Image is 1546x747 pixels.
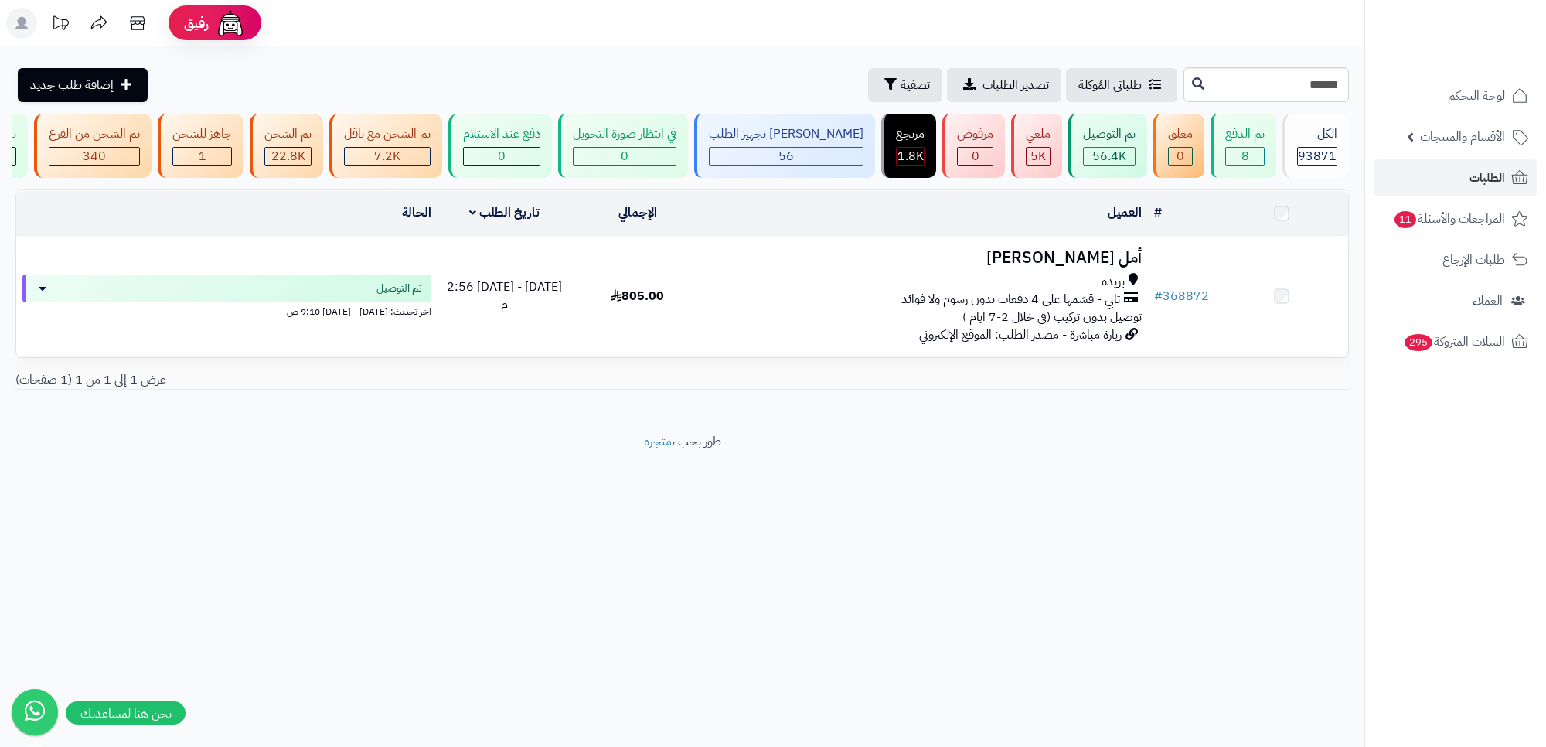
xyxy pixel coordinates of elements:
a: العميل [1108,203,1142,222]
div: تم الدفع [1225,125,1265,143]
div: مرتجع [896,125,925,143]
div: اخر تحديث: [DATE] - [DATE] 9:10 ص [22,302,431,319]
button: تصفية [868,68,942,102]
a: تصدير الطلبات [947,68,1061,102]
span: # [1154,287,1163,305]
span: 1.8K [897,147,924,165]
a: تم الشحن من الفرع 340 [31,114,155,178]
a: تم الدفع 8 [1207,114,1279,178]
a: مرفوض 0 [939,114,1008,178]
h3: أمل [PERSON_NAME] [710,249,1142,267]
div: في انتظار صورة التحويل [573,125,676,143]
div: تم الشحن من الفرع [49,125,140,143]
a: طلبات الإرجاع [1374,241,1537,278]
div: تم التوصيل [1083,125,1136,143]
div: الكل [1297,125,1337,143]
div: 0 [464,148,540,165]
div: عرض 1 إلى 1 من 1 (1 صفحات) [4,371,683,389]
a: العملاء [1374,282,1537,319]
a: معلق 0 [1150,114,1207,178]
div: تم الشحن [264,125,312,143]
span: 56 [778,147,794,165]
span: 340 [83,147,106,165]
div: 22769 [265,148,311,165]
span: بريدة [1102,273,1125,291]
div: مرفوض [957,125,993,143]
span: 11 [1394,211,1416,228]
span: المراجعات والأسئلة [1393,208,1505,230]
span: 8 [1241,147,1249,165]
span: طلباتي المُوكلة [1078,76,1142,94]
span: 805.00 [611,287,664,305]
a: # [1154,203,1162,222]
span: 93871 [1298,147,1337,165]
a: الكل93871 [1279,114,1352,178]
a: المراجعات والأسئلة11 [1374,200,1537,237]
span: رفيق [184,14,209,32]
a: جاهز للشحن 1 [155,114,247,178]
div: 340 [49,148,139,165]
a: متجرة [644,432,672,451]
div: 1 [173,148,231,165]
span: [DATE] - [DATE] 2:56 م [447,278,562,314]
span: 0 [1177,147,1184,165]
a: تم التوصيل 56.4K [1065,114,1150,178]
a: في انتظار صورة التحويل 0 [555,114,691,178]
span: 0 [498,147,506,165]
div: 0 [1169,148,1192,165]
div: معلق [1168,125,1193,143]
a: إضافة طلب جديد [18,68,148,102]
span: 0 [621,147,628,165]
a: الحالة [402,203,431,222]
a: الإجمالي [618,203,657,222]
img: ai-face.png [215,8,246,39]
span: إضافة طلب جديد [30,76,114,94]
span: 7.2K [374,147,400,165]
div: 7223 [345,148,430,165]
div: 0 [958,148,993,165]
span: 22.8K [271,147,305,165]
div: دفع عند الاستلام [463,125,540,143]
span: زيارة مباشرة - مصدر الطلب: الموقع الإلكتروني [919,326,1122,344]
a: [PERSON_NAME] تجهيز الطلب 56 [691,114,878,178]
span: تصفية [901,76,930,94]
span: 56.4K [1092,147,1126,165]
a: لوحة التحكم [1374,77,1537,114]
a: تاريخ الطلب [469,203,540,222]
span: 5K [1030,147,1046,165]
a: #368872 [1154,287,1209,305]
span: الأقسام والمنتجات [1420,126,1505,148]
span: طلبات الإرجاع [1442,249,1505,271]
div: 56407 [1084,148,1135,165]
span: تابي - قسّمها على 4 دفعات بدون رسوم ولا فوائد [901,291,1120,309]
div: 1799 [897,148,924,165]
div: تم الشحن مع ناقل [344,125,431,143]
a: الطلبات [1374,159,1537,196]
a: دفع عند الاستلام 0 [445,114,555,178]
div: 4950 [1027,148,1050,165]
a: ملغي 5K [1008,114,1065,178]
span: 1 [199,147,206,165]
span: تصدير الطلبات [982,76,1049,94]
div: جاهز للشحن [172,125,232,143]
div: 8 [1226,148,1264,165]
a: السلات المتروكة295 [1374,323,1537,360]
span: 0 [972,147,979,165]
span: توصيل بدون تركيب (في خلال 2-7 ايام ) [962,308,1142,326]
div: ملغي [1026,125,1051,143]
div: 0 [574,148,676,165]
a: تم الشحن 22.8K [247,114,326,178]
span: لوحة التحكم [1448,85,1505,107]
span: السلات المتروكة [1403,331,1505,353]
span: 295 [1405,334,1432,351]
a: تحديثات المنصة [41,8,80,43]
a: مرتجع 1.8K [878,114,939,178]
div: [PERSON_NAME] تجهيز الطلب [709,125,863,143]
span: الطلبات [1469,167,1505,189]
span: العملاء [1473,290,1503,312]
div: 56 [710,148,863,165]
a: تم الشحن مع ناقل 7.2K [326,114,445,178]
span: تم التوصيل [376,281,422,296]
a: طلباتي المُوكلة [1066,68,1177,102]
